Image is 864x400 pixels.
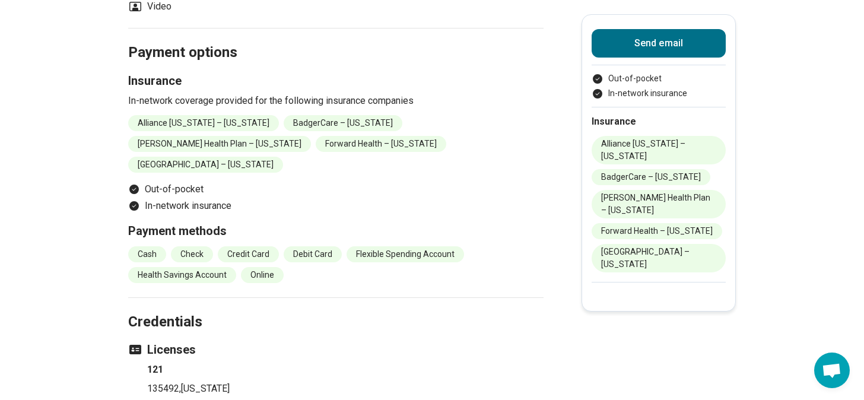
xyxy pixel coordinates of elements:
[241,267,284,283] li: Online
[592,29,726,58] button: Send email
[128,267,236,283] li: Health Savings Account
[128,182,544,196] li: Out-of-pocket
[592,244,726,272] li: [GEOGRAPHIC_DATA] – [US_STATE]
[128,14,544,63] h2: Payment options
[179,383,230,394] span: , [US_STATE]
[128,246,166,262] li: Cash
[128,115,279,131] li: Alliance [US_STATE] – [US_STATE]
[592,115,726,129] h2: Insurance
[147,382,544,396] p: 135492
[814,353,850,388] div: Open chat
[347,246,464,262] li: Flexible Spending Account
[128,199,544,213] li: In-network insurance
[316,136,446,152] li: Forward Health – [US_STATE]
[592,87,726,100] li: In-network insurance
[592,169,710,185] li: BadgerCare – [US_STATE]
[592,223,722,239] li: Forward Health – [US_STATE]
[128,136,311,152] li: [PERSON_NAME] Health Plan – [US_STATE]
[128,182,544,213] ul: Payment options
[128,284,544,332] h2: Credentials
[592,136,726,164] li: Alliance [US_STATE] – [US_STATE]
[128,72,544,89] h3: Insurance
[147,363,544,377] h4: 121
[128,223,544,239] h3: Payment methods
[128,94,544,108] p: In-network coverage provided for the following insurance companies
[128,157,283,173] li: [GEOGRAPHIC_DATA] – [US_STATE]
[592,72,726,85] li: Out-of-pocket
[128,341,544,358] h3: Licenses
[171,246,213,262] li: Check
[592,190,726,218] li: [PERSON_NAME] Health Plan – [US_STATE]
[218,246,279,262] li: Credit Card
[592,72,726,100] ul: Payment options
[284,115,402,131] li: BadgerCare – [US_STATE]
[284,246,342,262] li: Debit Card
